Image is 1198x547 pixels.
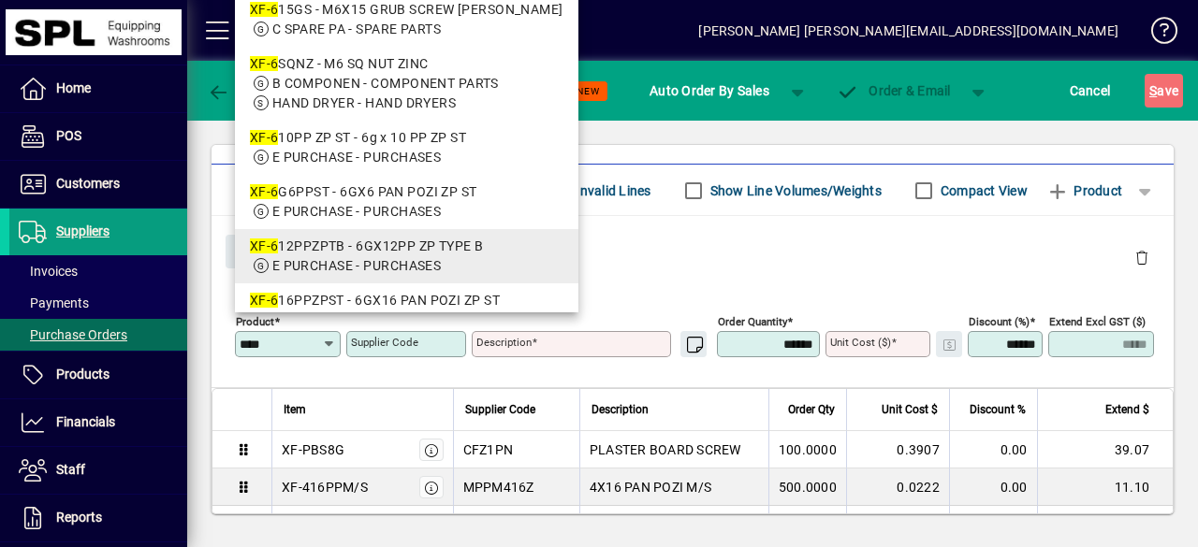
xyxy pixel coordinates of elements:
span: Order & Email [837,83,951,98]
app-page-header-button: Delete [1119,249,1164,266]
em: XF-6 [250,130,279,145]
td: 0.00 [949,431,1037,468]
mat-label: Product [236,315,274,328]
a: Staff [9,447,187,494]
td: CFZ1PN [453,431,579,468]
span: ave [1149,76,1178,106]
span: S [1149,83,1157,98]
td: 39.07 [1037,431,1173,468]
mat-label: Extend excl GST ($) [1049,315,1146,328]
a: POS [9,113,187,160]
a: Knowledge Base [1137,4,1175,65]
mat-option: XF-610PP ZP ST - 6g x 10 PP ZP ST [235,121,578,175]
mat-label: Discount (%) [969,315,1030,328]
span: Home [56,80,91,95]
span: Auto Order By Sales [650,76,769,106]
mat-label: Description [476,336,532,349]
span: Unit Cost $ [882,399,938,420]
td: 0.00 [949,506,1037,543]
td: 500.0000 [768,468,846,506]
span: Financials [56,414,115,429]
div: 10PP ZP ST - 6g x 10 PP ZP ST [250,128,563,148]
span: C SPARE PA - SPARE PARTS [272,22,442,36]
td: 0.0747 [846,506,949,543]
a: Financials [9,399,187,446]
button: Back [202,74,274,108]
label: Show Only Invalid Lines [505,181,651,200]
span: NEW [577,85,600,97]
a: Payments [9,287,187,319]
button: Order & Email [827,74,960,108]
span: Payments [19,295,89,310]
td: 0.3907 [846,431,949,468]
mat-option: XF-6SQNZ - M6 SQ NUT ZINC [235,47,578,121]
span: Staff [56,462,85,477]
span: Suppliers [56,223,110,238]
app-page-header-button: Close [221,242,294,259]
app-page-header-button: Back [187,74,290,108]
span: Products [56,367,110,381]
div: XF-PBS8G [282,440,344,459]
span: Back [207,83,270,98]
span: Description [592,399,649,420]
a: Invoices [9,255,187,287]
em: XF-6 [250,56,279,71]
span: Discount % [970,399,1026,420]
td: NQPSM6Z [453,506,579,543]
div: XF-416PPM/S [282,478,368,497]
em: XF-6 [250,184,279,199]
span: Extend $ [1105,399,1149,420]
td: MPPM416Z [453,468,579,506]
mat-label: Supplier Code [351,336,418,349]
td: 0.00 [949,468,1037,506]
div: SQNZ - M6 SQ NUT ZINC [250,54,563,74]
span: 4X16 PAN POZI M/S [590,478,711,497]
span: Close [233,237,282,267]
mat-label: Order Quantity [718,315,787,328]
mat-option: XF-612PPZPTB - 6GX12PP ZP TYPE B [235,229,578,283]
span: E PURCHASE - PURCHASES [272,150,442,165]
button: Save [1145,74,1183,108]
span: PLASTER BOARD SCREW [590,440,741,459]
label: Compact View [937,181,1028,200]
span: Item [284,399,306,420]
label: Show Line Volumes/Weights [707,181,882,200]
button: Auto Order By Sales [640,74,779,108]
span: POS [56,128,81,143]
mat-option: XF-616PPZPST - 6GX16 PAN POZI ZP ST [235,283,578,338]
td: 0.0222 [846,468,949,506]
div: G6PPST - 6GX6 PAN POZI ZP ST [250,182,563,202]
a: Reports [9,495,187,541]
mat-option: XF-6G6PPST - 6GX6 PAN POZI ZP ST [235,175,578,229]
mat-label: Unit Cost ($) [830,336,891,349]
div: [PERSON_NAME] [PERSON_NAME][EMAIL_ADDRESS][DOMAIN_NAME] [698,16,1118,46]
td: 500.0000 [768,506,846,543]
span: Supplier Code [465,399,535,420]
a: Home [9,65,187,112]
a: Products [9,352,187,398]
span: B COMPONEN - COMPONENT PARTS [272,76,499,91]
div: 12PPZPTB - 6GX12PP ZP TYPE B [250,237,563,256]
span: HAND DRYER - HAND DRYERS [272,95,457,110]
span: Purchase Orders [19,327,127,342]
em: XF-6 [250,2,279,17]
span: E PURCHASE - PURCHASES [272,258,442,273]
em: XF-6 [250,238,279,253]
a: Customers [9,161,187,208]
td: 11.10 [1037,468,1173,506]
button: Cancel [1065,74,1116,108]
span: Reports [56,510,102,525]
span: Cancel [1070,76,1111,106]
div: Product [212,216,1174,284]
td: 37.35 [1037,506,1173,543]
span: Customers [56,176,120,191]
button: Close [226,235,289,268]
span: Order Qty [788,399,835,420]
td: 100.0000 [768,431,846,468]
a: Purchase Orders [9,319,187,351]
button: Delete [1119,235,1164,280]
em: XF-6 [250,293,279,308]
span: Invoices [19,264,78,279]
span: E PURCHASE - PURCHASES [272,204,442,219]
div: 16PPZPST - 6GX16 PAN POZI ZP ST [250,291,563,310]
